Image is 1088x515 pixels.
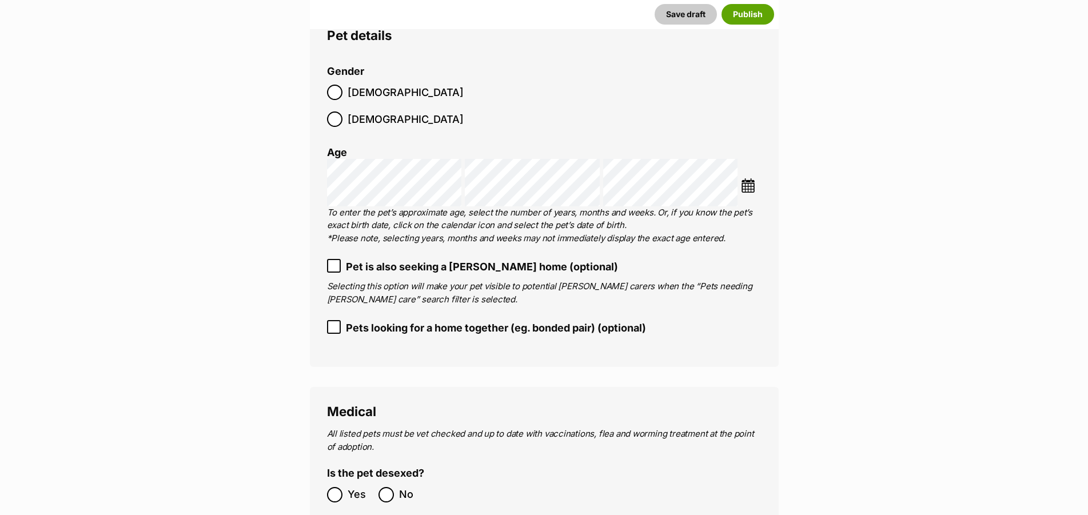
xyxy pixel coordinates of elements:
p: To enter the pet’s approximate age, select the number of years, months and weeks. Or, if you know... [327,206,762,245]
span: Yes [348,487,373,502]
label: Age [327,146,347,158]
span: [DEMOGRAPHIC_DATA] [348,85,464,100]
label: Is the pet desexed? [327,468,424,480]
p: Selecting this option will make your pet visible to potential [PERSON_NAME] carers when the “Pets... [327,280,762,306]
span: Pets looking for a home together (eg. bonded pair) (optional) [346,320,646,336]
button: Save draft [655,4,717,25]
p: All listed pets must be vet checked and up to date with vaccinations, flea and worming treatment ... [327,428,762,453]
button: Publish [722,4,774,25]
span: Pet details [327,27,392,43]
span: [DEMOGRAPHIC_DATA] [348,111,464,127]
span: Pet is also seeking a [PERSON_NAME] home (optional) [346,259,618,274]
label: Gender [327,66,364,78]
span: Medical [327,404,376,419]
span: No [399,487,424,502]
img: ... [741,178,755,193]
